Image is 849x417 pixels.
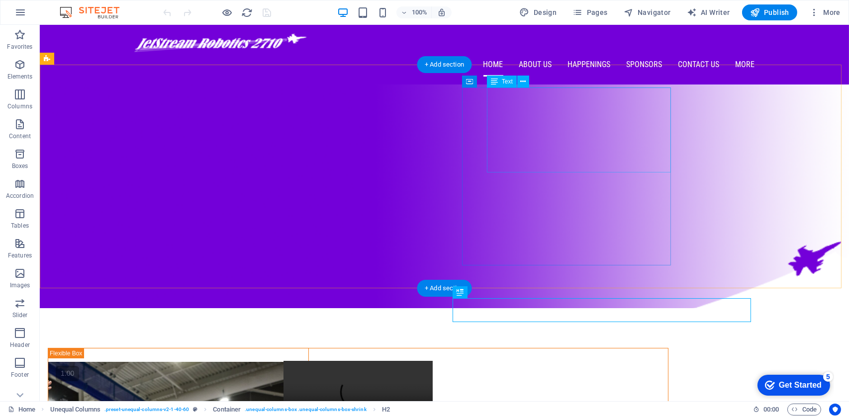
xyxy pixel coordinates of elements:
span: . preset-unequal-columns-v2-1-40-60 [104,404,189,416]
img: Editor Logo [57,6,132,18]
span: : [770,406,772,413]
a: Click to cancel selection. Double-click to open Pages [8,404,35,416]
p: Slider [12,311,28,319]
p: Header [10,341,30,349]
span: Pages [572,7,607,17]
span: Click to select. Double-click to edit [50,404,100,416]
p: Tables [11,222,29,230]
div: Get Started [29,11,72,20]
button: Design [516,4,561,20]
span: AI Writer [687,7,730,17]
button: Pages [568,4,611,20]
button: Navigator [620,4,675,20]
span: Code [792,404,817,416]
button: Click here to leave preview mode and continue editing [221,6,233,18]
button: More [805,4,845,20]
button: 100% [396,6,432,18]
button: Code [787,404,821,416]
span: Navigator [624,7,671,17]
div: Get Started 5 items remaining, 0% complete [8,5,81,26]
button: AI Writer [683,4,734,20]
button: reload [241,6,253,18]
p: Elements [7,73,33,81]
p: Boxes [12,162,28,170]
div: 5 [74,2,84,12]
p: Footer [11,371,29,379]
button: Publish [742,4,797,20]
i: On resize automatically adjust zoom level to fit chosen device. [437,8,446,17]
button: Usercentrics [829,404,841,416]
h6: Session time [753,404,779,416]
p: Accordion [6,192,34,200]
p: Features [8,251,32,259]
nav: breadcrumb [50,404,390,416]
i: Reload page [242,7,253,18]
div: + Add section [417,280,472,297]
h6: 100% [411,6,427,18]
span: Text [502,79,513,84]
div: + Add section [417,56,472,73]
p: Columns [7,102,32,110]
i: This element is a customizable preset [193,407,197,412]
span: Design [520,7,557,17]
span: Click to select. Double-click to edit [382,404,390,416]
span: Publish [750,7,789,17]
div: Design (Ctrl+Alt+Y) [516,4,561,20]
span: More [809,7,841,17]
span: . unequal-columns-box .unequal-columns-box-shrink [245,404,366,416]
p: Content [9,132,31,140]
p: Images [10,281,30,289]
span: 00 00 [763,404,779,416]
p: Favorites [7,43,32,51]
span: Click to select. Double-click to edit [213,404,241,416]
